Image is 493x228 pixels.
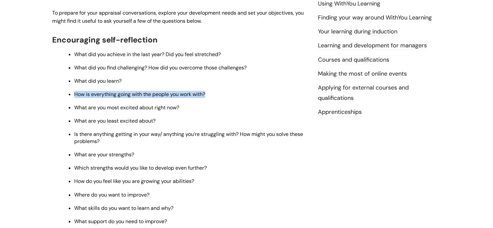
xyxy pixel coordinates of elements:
a: Applying for external courses and qualifications [318,84,409,102]
span: How is everything going with the people you work with? [74,91,205,98]
span: What are you least excited about? [74,117,156,124]
a: Courses and qualifications [318,56,389,64]
a: Finding your way around WithYou Learning [318,14,432,22]
span: What did you find challenging? How did you overcome those challenges? [74,64,247,71]
span: Is there anything getting in your way/ anything you’re struggling with? How might you solve these... [74,131,303,145]
span: Where do you want to improve? [74,191,149,198]
a: Making the most of online events [318,70,407,78]
span: What did you learn? [74,78,122,84]
span: To prepare for your appraisal conversations, explore your development needs and set your objectiv... [52,9,304,24]
span: What did you achieve in the last year? Did you feel stretched? [74,51,221,58]
span: Which strengths would you like to develop even further? [74,164,207,171]
span: How do you feel like you are growing your abilities? [74,178,194,185]
span: What skills do you want to learn and why? [74,205,173,211]
span: What are you most excited about right now? [74,104,179,111]
span: What are your strengths? [74,151,134,158]
a: Learning and development for managers [318,42,427,50]
span: What support do you need to improve? [74,218,167,225]
a: Apprenticeships [318,108,362,116]
a: Your learning during induction [318,28,397,36]
span: Encouraging self-reflection [52,35,158,45]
